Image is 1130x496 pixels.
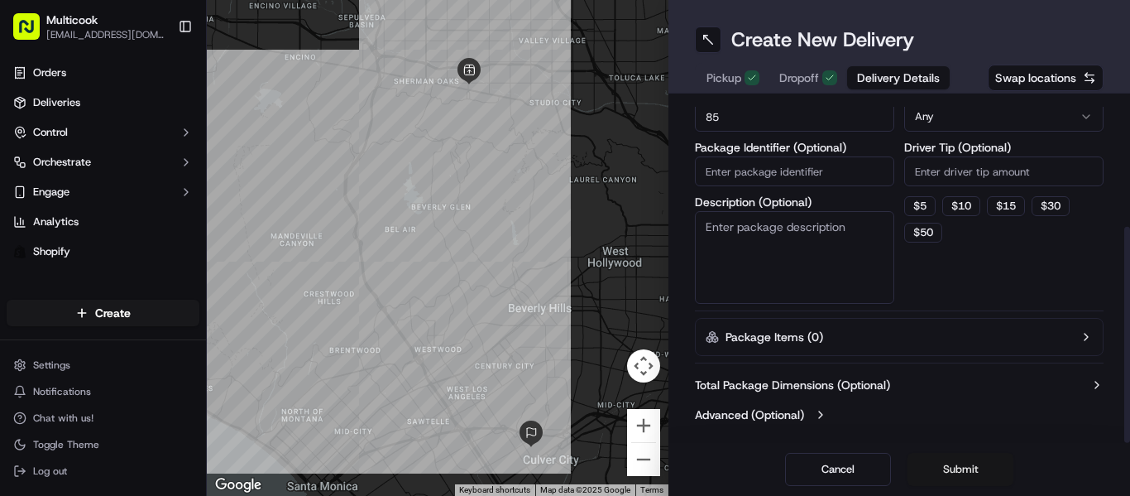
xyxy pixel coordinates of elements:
span: Chat with us! [33,412,93,425]
label: Advanced (Optional) [695,407,804,423]
img: 1736555255976-a54dd68f-1ca7-489b-9aae-adbdc363a1c4 [17,158,46,188]
p: Welcome 👋 [17,66,301,93]
a: Terms (opens in new tab) [640,485,663,494]
span: • [180,301,185,315]
input: Got a question? Start typing here... [43,107,298,124]
span: Wisdom [PERSON_NAME] [51,257,176,270]
button: Zoom out [627,443,660,476]
button: Control [7,119,199,146]
button: Toggle Theme [7,433,199,456]
span: Wisdom [PERSON_NAME] [51,301,176,315]
div: We're available if you need us! [74,175,227,188]
span: [DATE] [189,301,223,315]
a: Deliveries [7,89,199,116]
span: Map data ©2025 Google [540,485,630,494]
button: [EMAIL_ADDRESS][DOMAIN_NAME] [46,28,165,41]
span: Control [33,125,68,140]
span: Orders [33,65,66,80]
button: Submit [907,453,1013,486]
span: Pickup [706,70,741,86]
button: Create [7,300,199,326]
input: Enter package value [695,102,894,132]
span: Notifications [33,385,91,398]
button: Start new chat [281,163,301,183]
div: Past conversations [17,215,111,229]
button: $5 [904,196,936,216]
span: Swap locations [995,70,1076,86]
img: Wisdom Oko [17,241,43,273]
button: $15 [987,196,1025,216]
span: Shopify [33,244,70,259]
button: Swap locations [988,65,1104,91]
span: Orchestrate [33,155,91,170]
img: Shopify logo [13,245,26,258]
span: [DATE] [189,257,223,270]
a: 📗Knowledge Base [10,364,133,393]
a: Open this area in Google Maps (opens a new window) [211,474,266,496]
span: Analytics [33,214,79,229]
button: Multicook[EMAIL_ADDRESS][DOMAIN_NAME] [7,7,171,46]
img: 1736555255976-a54dd68f-1ca7-489b-9aae-adbdc363a1c4 [33,258,46,271]
button: Multicook [46,12,98,28]
button: Package Items (0) [695,318,1104,356]
button: Zoom in [627,409,660,442]
button: $30 [1032,196,1070,216]
label: Driver Tip (Optional) [904,142,1104,153]
button: Keyboard shortcuts [459,484,530,496]
button: Settings [7,354,199,377]
button: $50 [904,223,942,243]
div: Start new chat [74,158,271,175]
a: 💻API Documentation [133,364,272,393]
button: Cancel [785,453,891,486]
img: Google [211,474,266,496]
a: Orders [7,60,199,86]
button: Engage [7,179,199,205]
img: 8571987876998_91fb9ceb93ad5c398215_72.jpg [35,158,65,188]
span: Delivery Details [857,70,940,86]
span: Engage [33,185,69,200]
label: Package Identifier (Optional) [695,142,894,153]
button: Map camera controls [627,349,660,383]
span: Create [95,305,131,321]
button: Log out [7,460,199,483]
button: Advanced (Optional) [695,407,1104,423]
input: Enter package identifier [695,157,894,186]
button: $10 [942,196,980,216]
label: Description (Optional) [695,196,894,208]
span: Dropoff [779,70,819,86]
button: See all [256,212,301,232]
span: • [180,257,185,270]
button: Chat with us! [7,407,199,430]
button: Notifications [7,380,199,403]
div: Favorites [7,278,199,305]
a: Analytics [7,209,199,235]
label: Package Items ( 0 ) [725,329,823,345]
span: Settings [33,359,70,372]
span: Deliveries [33,95,80,110]
button: Orchestrate [7,149,199,176]
input: Enter driver tip amount [904,157,1104,186]
a: Shopify [7,238,199,265]
img: Wisdom Oko [17,286,43,318]
button: Total Package Dimensions (Optional) [695,377,1104,393]
a: Powered byPylon [117,373,200,386]
span: Log out [33,465,67,478]
span: Pylon [165,373,200,386]
span: Toggle Theme [33,438,99,451]
label: Total Package Dimensions (Optional) [695,377,890,393]
h1: Create New Delivery [731,26,914,53]
img: 1736555255976-a54dd68f-1ca7-489b-9aae-adbdc363a1c4 [33,302,46,315]
img: Nash [17,17,50,50]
